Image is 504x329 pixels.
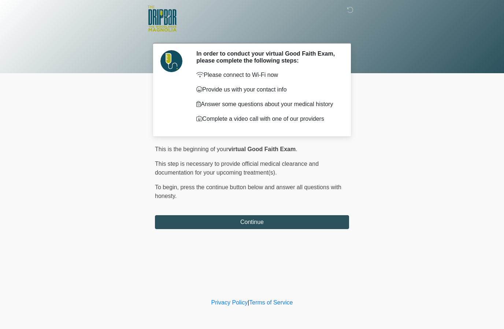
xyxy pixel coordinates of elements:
[160,50,182,72] img: Agent Avatar
[249,299,293,306] a: Terms of Service
[248,299,249,306] a: |
[196,100,338,109] p: Answer some questions about your medical history
[155,184,180,190] span: To begin,
[155,161,319,176] span: This step is necessary to provide official medical clearance and documentation for your upcoming ...
[196,85,338,94] p: Provide us with your contact info
[148,5,177,32] img: The DripBar - Magnolia Logo
[196,115,338,123] p: Complete a video call with one of our providers
[211,299,248,306] a: Privacy Policy
[196,71,338,79] p: Please connect to Wi-Fi now
[155,215,349,229] button: Continue
[196,50,338,64] h2: In order to conduct your virtual Good Faith Exam, please complete the following steps:
[155,146,228,152] span: This is the beginning of your
[155,184,341,199] span: press the continue button below and answer all questions with honesty.
[228,146,296,152] strong: virtual Good Faith Exam
[296,146,297,152] span: .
